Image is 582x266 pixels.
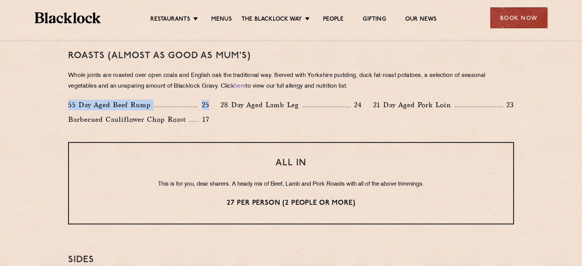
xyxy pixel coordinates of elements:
[373,100,455,110] p: 21 Day Aged Pork Loin
[68,51,514,61] h3: Roasts (Almost as good as Mum's)
[84,180,498,189] p: This is for you, dear sharers. A heady mix of Beef, Lamb and Pork Roasts with all of the above tr...
[241,16,302,24] a: The Blacklock Way
[150,16,190,24] a: Restaurants
[68,255,514,265] h3: SIDES
[350,100,362,110] p: 24
[220,100,303,110] p: 28 Day Aged Lamb Leg
[68,114,190,125] p: Barbecued Cauliflower Chop Roast
[490,7,548,28] div: Book Now
[68,100,155,110] p: 55 Day Aged Beef Rump
[363,16,386,24] a: Gifting
[84,198,498,208] p: 27 per person (2 people or more)
[323,16,344,24] a: People
[405,16,437,24] a: Our News
[502,100,514,110] p: 23
[198,100,209,110] p: 25
[68,70,514,92] p: Whole joints are roasted over open coals and English oak the traditional way. Served with Yorkshi...
[35,12,101,23] img: BL_Textured_Logo-footer-cropped.svg
[234,83,246,89] a: here
[84,158,498,168] h3: ALL IN
[211,16,232,24] a: Menus
[199,114,209,124] p: 17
